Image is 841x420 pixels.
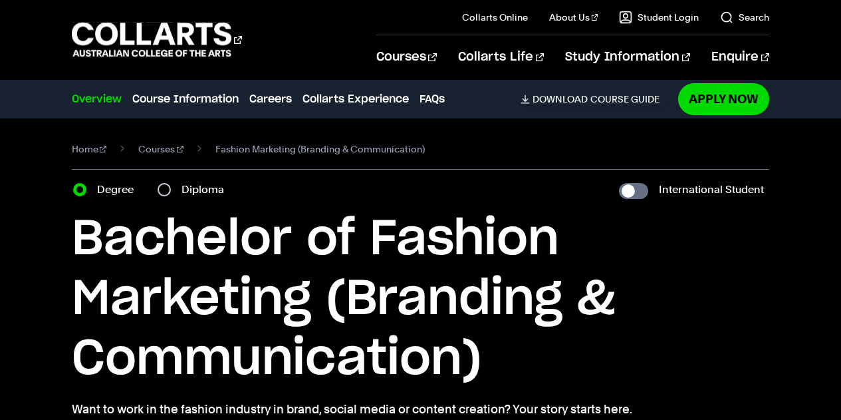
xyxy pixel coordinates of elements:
h1: Bachelor of Fashion Marketing (Branding & Communication) [72,210,770,389]
a: Collarts Experience [302,91,409,107]
a: Home [72,140,107,158]
label: Diploma [181,180,232,199]
label: Degree [97,180,142,199]
a: Collarts Online [462,11,528,24]
a: Enquire [711,35,769,79]
a: Study Information [565,35,690,79]
span: Download [533,93,588,105]
a: Course Information [132,91,239,107]
a: Overview [72,91,122,107]
span: Fashion Marketing (Branding & Communication) [215,140,425,158]
a: About Us [549,11,598,24]
a: FAQs [420,91,445,107]
a: Courses [138,140,183,158]
a: Student Login [619,11,699,24]
a: Courses [376,35,437,79]
a: Search [720,11,769,24]
a: DownloadCourse Guide [521,93,670,105]
a: Careers [249,91,292,107]
a: Apply Now [678,83,769,114]
a: Collarts Life [458,35,544,79]
p: Want to work in the fashion industry in brand, social media or content creation? Your story start... [72,400,770,419]
div: Go to homepage [72,21,242,59]
label: International Student [659,180,764,199]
